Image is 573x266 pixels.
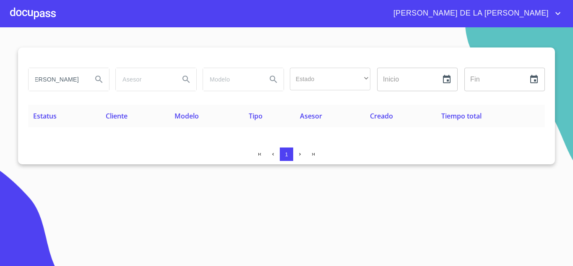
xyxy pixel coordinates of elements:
[203,68,260,91] input: search
[175,111,199,121] span: Modelo
[263,69,284,90] button: Search
[300,111,322,121] span: Asesor
[290,68,370,90] div: ​
[249,111,263,121] span: Tipo
[387,7,553,20] span: [PERSON_NAME] DE LA [PERSON_NAME]
[116,68,173,91] input: search
[441,111,482,121] span: Tiempo total
[280,147,293,161] button: 1
[370,111,393,121] span: Creado
[106,111,128,121] span: Cliente
[176,69,196,90] button: Search
[89,69,109,90] button: Search
[33,111,57,121] span: Estatus
[285,151,288,158] span: 1
[387,7,563,20] button: account of current user
[29,68,86,91] input: search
